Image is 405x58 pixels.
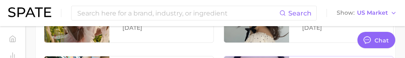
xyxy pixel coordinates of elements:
img: SPATE [8,7,51,17]
button: ShowUS Market [335,8,399,18]
div: [DATE] [122,23,200,33]
span: US Market [357,11,388,15]
div: [DATE] [302,23,380,33]
span: Search [288,9,311,17]
span: Show [337,11,355,15]
input: Search here for a brand, industry, or ingredient [76,6,279,20]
